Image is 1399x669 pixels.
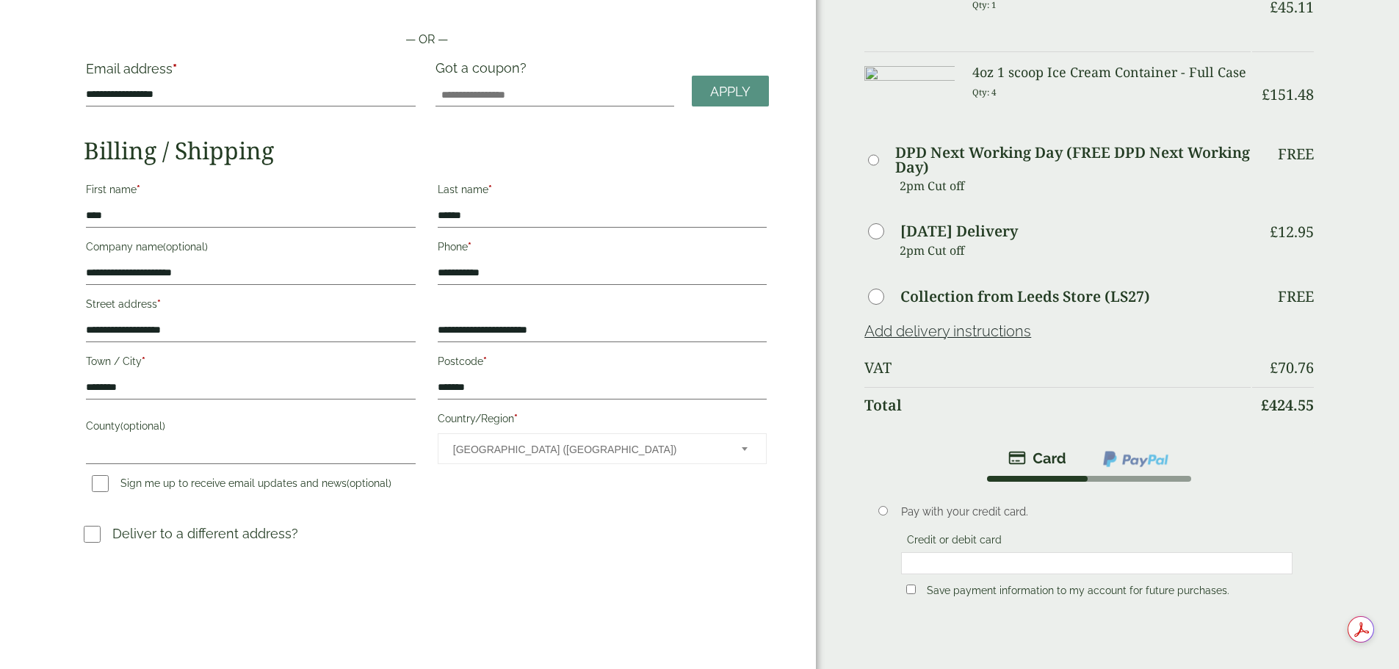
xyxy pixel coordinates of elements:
label: Sign me up to receive email updates and news [86,477,397,493]
label: First name [86,179,415,204]
abbr: required [488,184,492,195]
p: 2pm Cut off [900,175,1250,197]
span: (optional) [347,477,391,489]
span: £ [1262,84,1270,104]
p: Pay with your credit card. [901,504,1293,520]
p: Free [1278,145,1314,163]
label: Country/Region [438,408,767,433]
h3: 4oz 1 scoop Ice Cream Container - Full Case [972,65,1251,81]
iframe: Secure card payment input frame [905,557,1288,570]
abbr: required [142,355,145,367]
span: Country/Region [438,433,767,464]
label: Postcode [438,351,767,376]
th: VAT [864,350,1250,386]
abbr: required [514,413,518,424]
span: (optional) [120,420,165,432]
abbr: required [483,355,487,367]
small: Qty: 4 [972,87,997,98]
span: £ [1261,395,1269,415]
label: Email address [86,62,415,83]
input: Sign me up to receive email updates and news(optional) [92,475,109,492]
span: United Kingdom (UK) [453,434,722,465]
a: Add delivery instructions [864,322,1031,340]
abbr: required [137,184,140,195]
label: Save payment information to my account for future purchases. [921,585,1235,601]
img: stripe.png [1008,449,1066,467]
label: DPD Next Working Day (FREE DPD Next Working Day) [895,145,1250,175]
th: Total [864,387,1250,423]
bdi: 424.55 [1261,395,1314,415]
span: £ [1270,358,1278,377]
h2: Billing / Shipping [84,137,769,164]
p: Deliver to a different address? [112,524,298,543]
label: Company name [86,236,415,261]
span: Apply [710,84,751,100]
label: [DATE] Delivery [900,224,1018,239]
label: Collection from Leeds Store (LS27) [900,289,1150,304]
label: Town / City [86,351,415,376]
a: Apply [692,76,769,107]
p: — OR — [84,31,769,48]
p: Free [1278,288,1314,305]
label: Street address [86,294,415,319]
label: County [86,416,415,441]
abbr: required [157,298,161,310]
p: 2pm Cut off [900,239,1250,261]
bdi: 12.95 [1270,222,1314,242]
bdi: 70.76 [1270,358,1314,377]
label: Credit or debit card [901,534,1008,550]
img: ppcp-gateway.png [1102,449,1170,469]
bdi: 151.48 [1262,84,1314,104]
label: Last name [438,179,767,204]
span: (optional) [163,241,208,253]
label: Got a coupon? [435,60,532,83]
abbr: required [173,61,177,76]
label: Phone [438,236,767,261]
span: £ [1270,222,1278,242]
abbr: required [468,241,471,253]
